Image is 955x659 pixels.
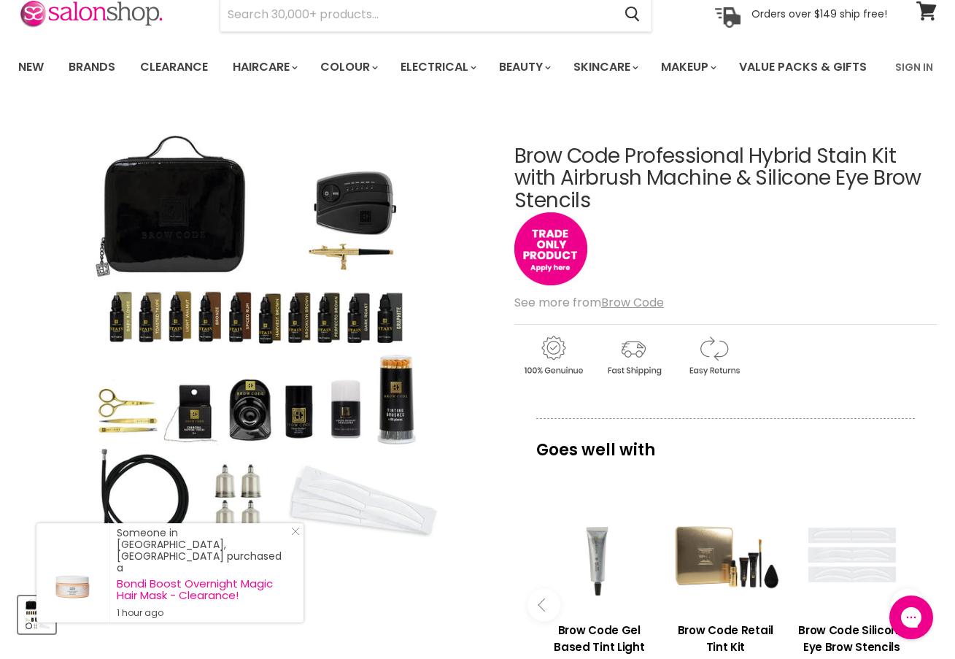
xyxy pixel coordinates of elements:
[309,52,387,82] a: Colour
[886,52,942,82] a: Sign In
[488,52,560,82] a: Beauty
[514,145,937,212] h1: Brow Code Professional Hybrid Stain Kit with Airbrush Machine & Silicone Eye Brow Stencils
[18,596,55,633] button: Brow Code Professional Hybrid Stain Kit with Airbrush Machine & Silicone Eye Brow Stencils
[222,52,306,82] a: Haircare
[390,52,485,82] a: Electrical
[751,7,887,20] p: Orders over $149 ship free!
[514,334,592,378] img: genuine.gif
[117,578,289,601] a: Bondi Boost Overnight Magic Hair Mask - Clearance!
[129,52,219,82] a: Clearance
[16,592,493,633] div: Product thumbnails
[514,212,587,285] img: tradeonly_small.jpg
[514,294,664,311] span: See more from
[728,52,878,82] a: Value Packs & Gifts
[601,294,664,311] a: Brow Code
[670,622,781,655] h3: Brow Code Retail Tint Kit
[796,622,908,655] h3: Brow Code Silicone Eye Brow Stencils
[675,334,752,378] img: returns.gif
[117,607,289,619] small: 1 hour ago
[285,527,300,542] a: Close Notification
[7,46,882,88] ul: Main menu
[536,418,915,466] p: Goes well with
[595,334,672,378] img: shipping.gif
[20,598,54,632] img: Brow Code Professional Hybrid Stain Kit with Airbrush Machine & Silicone Eye Brow Stencils
[650,52,725,82] a: Makeup
[291,527,300,536] svg: Close Icon
[58,52,126,82] a: Brands
[882,590,940,644] iframe: Gorgias live chat messenger
[36,523,109,623] a: Visit product page
[117,527,289,619] div: Someone in [GEOGRAPHIC_DATA], [GEOGRAPHIC_DATA] purchased a
[562,52,647,82] a: Skincare
[18,109,491,582] div: Brow Code Professional Hybrid Stain Kit with Airbrush Machine & Silicone Eye Brow Stencils image....
[7,52,55,82] a: New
